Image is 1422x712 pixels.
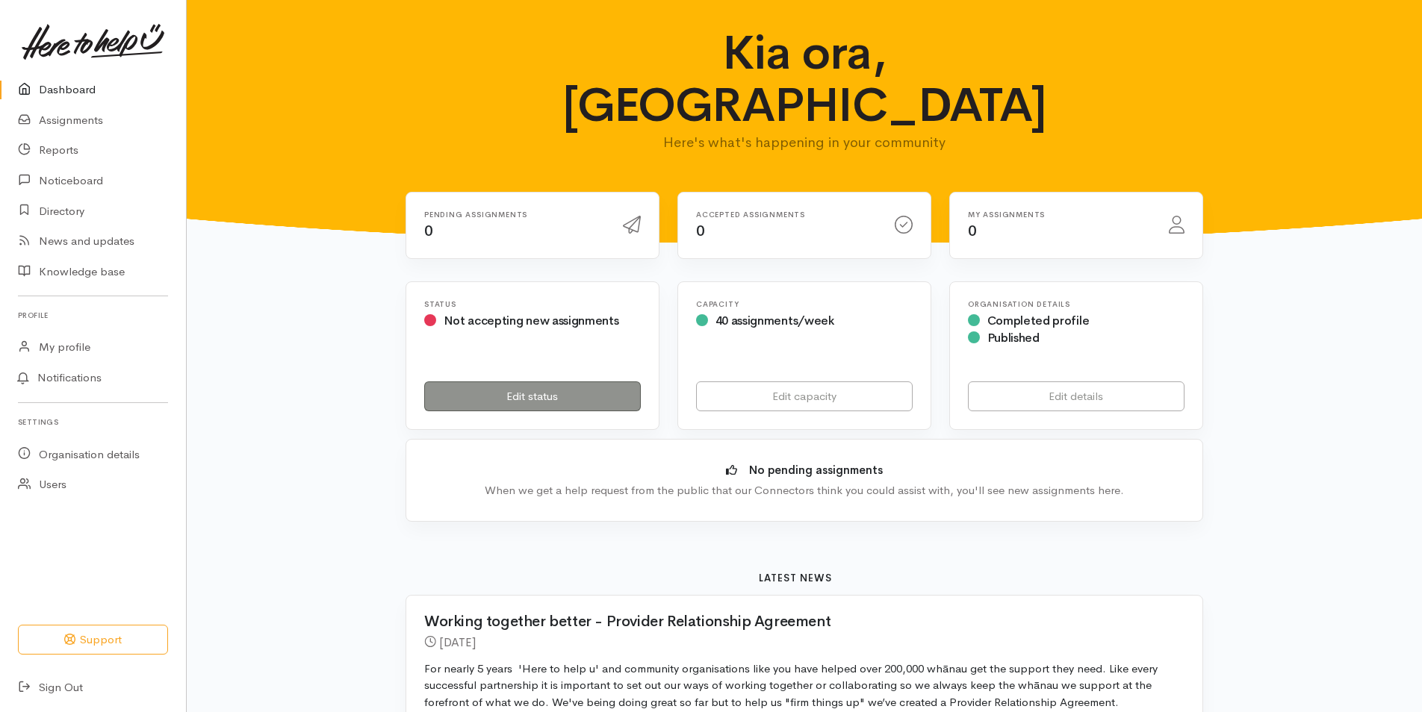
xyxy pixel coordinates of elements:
[514,132,1096,153] p: Here's what's happening in your community
[696,300,913,308] h6: Capacity
[987,313,1090,328] span: Completed profile
[18,625,168,655] button: Support
[968,381,1185,412] a: Edit details
[429,482,1180,499] div: When we get a help request from the public that our Connectors think you could assist with, you'l...
[696,222,705,240] span: 0
[424,661,1185,711] p: For nearly 5 years 'Here to help u' and community organisations like you have helped over 200,000...
[696,210,877,219] h6: Accepted assignments
[514,27,1096,132] h1: Kia ora, [GEOGRAPHIC_DATA]
[424,222,433,240] span: 0
[749,463,883,477] b: No pending assignments
[968,222,977,240] span: 0
[759,572,832,584] b: Latest news
[968,300,1185,308] h6: Organisation Details
[424,381,641,412] a: Edit status
[18,412,168,432] h6: Settings
[968,210,1151,219] h6: My assignments
[696,381,913,412] a: Edit capacity
[424,613,1167,630] h2: Working together better - Provider Relationship Agreement
[18,305,168,325] h6: Profile
[424,300,641,308] h6: Status
[439,634,476,650] time: [DATE]
[987,330,1040,346] span: Published
[424,210,605,219] h6: Pending assignments
[444,313,619,328] span: Not accepting new assignments
[715,313,834,328] span: 40 assignments/week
